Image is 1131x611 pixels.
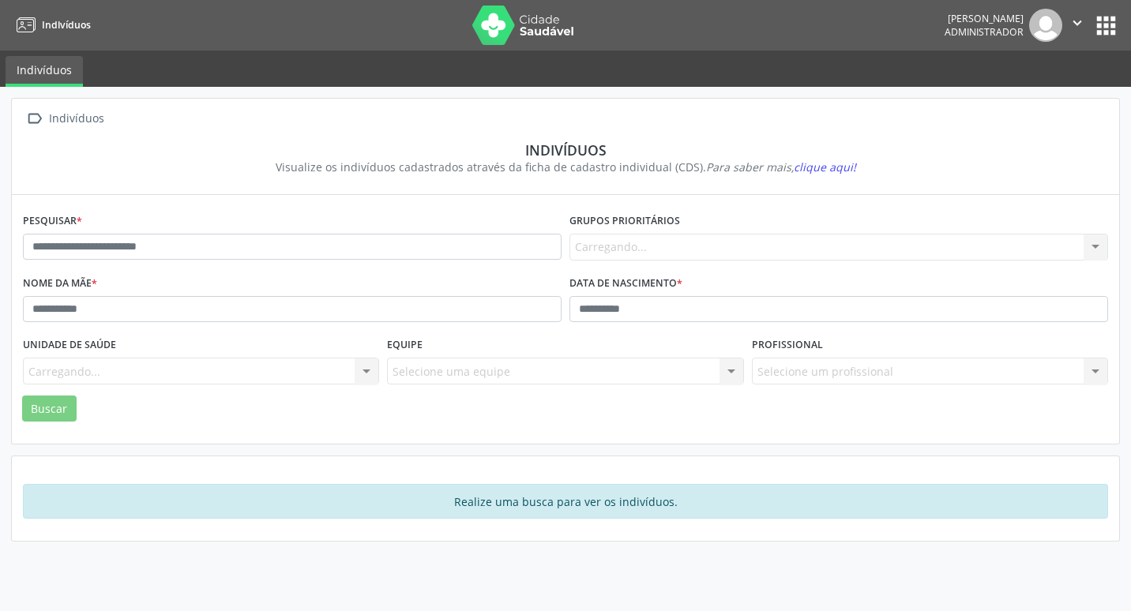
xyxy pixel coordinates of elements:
[1062,9,1092,42] button: 
[23,484,1108,519] div: Realize uma busca para ver os indivíduos.
[945,12,1024,25] div: [PERSON_NAME]
[387,333,423,358] label: Equipe
[1029,9,1062,42] img: img
[1092,12,1120,39] button: apps
[23,272,97,296] label: Nome da mãe
[23,107,107,130] a:  Indivíduos
[34,159,1097,175] div: Visualize os indivíduos cadastrados através da ficha de cadastro individual (CDS).
[706,159,856,174] i: Para saber mais,
[23,107,46,130] i: 
[42,18,91,32] span: Indivíduos
[46,107,107,130] div: Indivíduos
[569,209,680,234] label: Grupos prioritários
[794,159,856,174] span: clique aqui!
[1069,14,1086,32] i: 
[11,12,91,38] a: Indivíduos
[752,333,823,358] label: Profissional
[23,209,82,234] label: Pesquisar
[945,25,1024,39] span: Administrador
[22,395,77,422] button: Buscar
[6,56,83,87] a: Indivíduos
[23,333,116,358] label: Unidade de saúde
[569,272,682,296] label: Data de nascimento
[34,141,1097,159] div: Indivíduos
